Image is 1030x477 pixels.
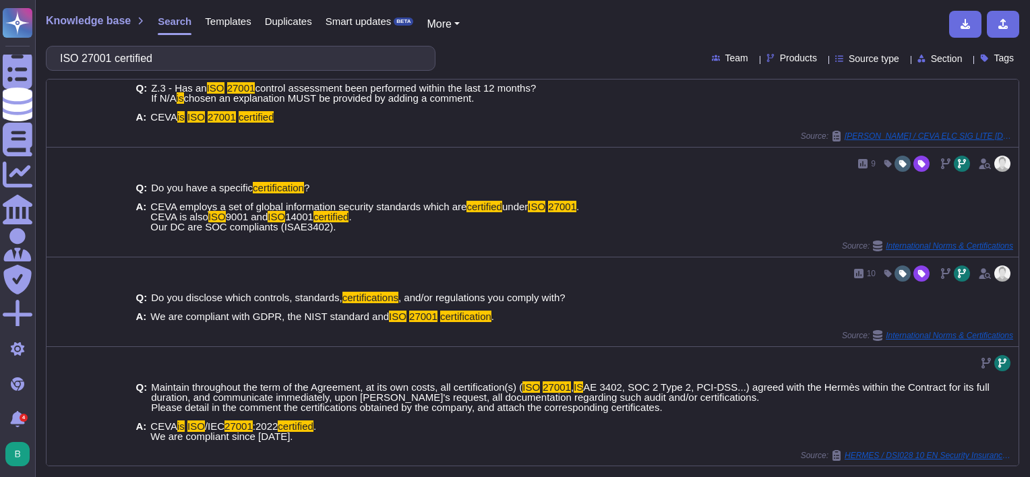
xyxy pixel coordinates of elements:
[187,111,205,123] mark: ISO
[842,330,1013,341] span: Source:
[842,241,1013,251] span: Source:
[207,82,224,94] mark: ISO
[801,131,1013,141] span: Source:
[780,53,817,63] span: Products
[265,16,312,26] span: Duplicates
[491,311,494,322] span: .
[135,183,147,193] b: Q:
[151,381,522,393] span: Maintain throughout the term of the Agreement, at its own costs, all certification(s) (
[150,420,177,432] span: CEVA
[326,16,392,26] span: Smart updates
[208,211,226,222] mark: ISO
[46,15,131,26] span: Knowledge base
[440,311,491,322] mark: certification
[135,201,146,232] b: A:
[867,269,876,278] span: 10
[151,182,253,193] span: Do you have a specific
[150,211,351,232] span: . Our DC are SOC compliants (ISAE3402).
[543,381,571,393] mark: 27001
[135,421,146,441] b: A:
[53,46,421,70] input: Search a question or template...
[801,450,1013,461] span: Source:
[224,420,253,432] mark: 27001
[205,420,224,432] span: /IEC
[849,54,899,63] span: Source type
[239,111,274,123] mark: certified
[177,111,185,123] mark: is
[205,16,251,26] span: Templates
[135,311,146,321] b: A:
[150,111,177,123] span: CEVA
[304,182,309,193] span: ?
[150,311,389,322] span: We are compliant with GDPR, the NIST standard and
[342,292,398,303] mark: certifications
[184,92,475,104] span: chosen an explanation MUST be provided by adding a comment.
[253,420,278,432] span: :2022
[845,451,1013,459] span: HERMES / DSI028 10 EN Security Insurance Plan Matrix v3.1
[548,201,576,212] mark: 27001
[5,442,30,466] img: user
[389,311,406,322] mark: ISO
[20,414,28,422] div: 4
[135,382,147,412] b: Q:
[227,82,255,94] mark: 27001
[994,265,1010,282] img: user
[522,381,540,393] mark: ISO
[502,201,528,212] span: under
[394,18,413,26] div: BETA
[313,211,349,222] mark: certified
[285,211,313,222] span: 14001
[409,311,437,322] mark: 27001
[3,439,39,469] button: user
[208,111,236,123] mark: 27001
[151,82,207,94] span: Z.3 - Has an
[427,18,451,30] span: More
[187,420,205,432] mark: ISO
[528,201,545,212] mark: ISO
[268,211,285,222] mark: ISO
[398,292,566,303] span: , and/or regulations you comply with?
[158,16,191,26] span: Search
[886,242,1013,250] span: International Norms & Certifications
[571,381,574,393] span: ,
[994,156,1010,172] img: user
[150,201,579,222] span: . CEVA is also
[994,53,1014,63] span: Tags
[574,381,583,393] mark: IS
[135,83,147,103] b: Q:
[151,381,990,413] span: AE 3402, SOC 2 Type 2, PCI-DSS...) agreed with the Hermès within the Contract for its full durati...
[871,160,876,168] span: 9
[427,16,460,32] button: More
[135,112,146,122] b: A:
[253,182,304,193] mark: certification
[135,292,147,303] b: Q:
[177,92,184,104] mark: is
[150,420,316,442] span: . We are compliant since [DATE].
[150,201,466,212] span: CEVA employs a set of global information security standards which are
[845,132,1013,140] span: [PERSON_NAME] / CEVA ELC SIG LITE [DATE] [DATE]
[466,201,502,212] mark: certified
[151,292,342,303] span: Do you disclose which controls, standards,
[226,211,268,222] span: 9001 and
[886,331,1013,340] span: International Norms & Certifications
[931,54,963,63] span: Section
[151,82,536,104] span: control assessment been performed within the last 12 months? If N/A
[278,420,313,432] mark: certified
[177,420,185,432] mark: is
[725,53,748,63] span: Team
